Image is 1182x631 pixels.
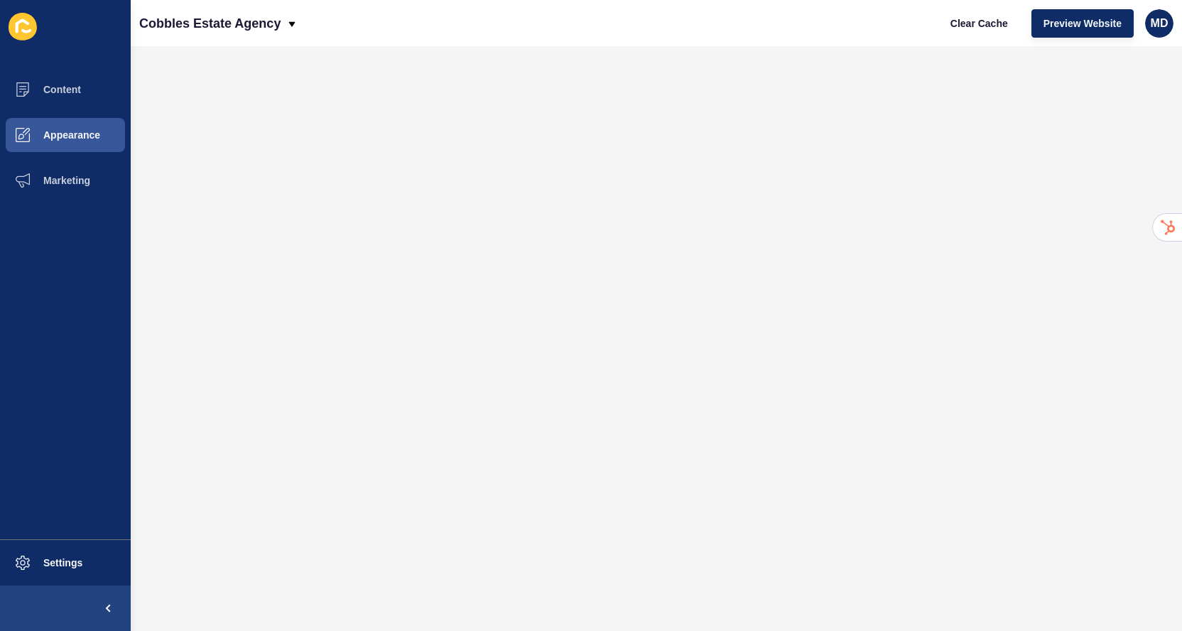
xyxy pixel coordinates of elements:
button: Clear Cache [938,9,1020,38]
button: Preview Website [1031,9,1134,38]
p: Cobbles Estate Agency [139,6,281,41]
span: MD [1151,16,1169,31]
span: Clear Cache [950,16,1008,31]
span: Preview Website [1043,16,1122,31]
